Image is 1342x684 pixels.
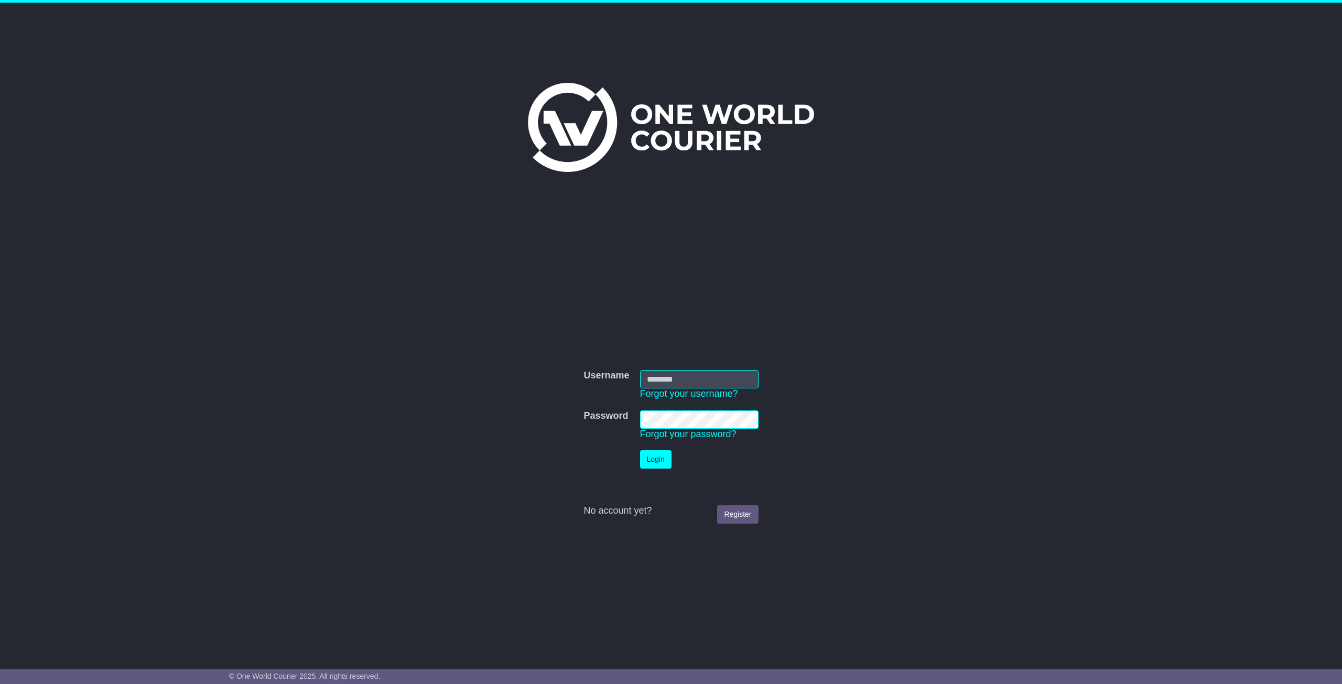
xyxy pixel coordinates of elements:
[640,450,672,469] button: Login
[640,429,737,439] a: Forgot your password?
[528,83,814,172] img: One World
[583,410,628,422] label: Password
[229,672,381,680] span: © One World Courier 2025. All rights reserved.
[583,505,758,517] div: No account yet?
[583,370,629,382] label: Username
[717,505,758,524] a: Register
[640,388,738,399] a: Forgot your username?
